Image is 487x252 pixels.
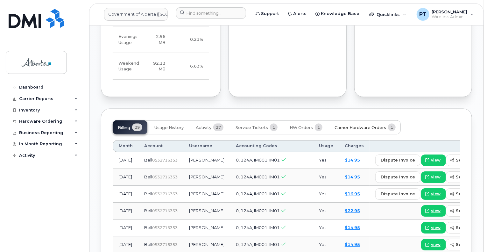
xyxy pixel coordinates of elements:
span: 0, 124A, IM001, IM01 [236,208,280,213]
div: Quicklinks [364,8,411,21]
span: Bell [144,174,152,179]
span: 27 [213,124,223,131]
a: $14.95 [345,174,360,179]
td: 0.21% [171,26,209,53]
span: Bell [144,208,152,213]
span: send copy [456,208,480,214]
td: [PERSON_NAME] [183,203,230,220]
td: Weekend Usage [113,53,145,80]
td: 92.13 MB [145,53,171,80]
th: Charges [339,140,370,152]
span: dispute invoice [381,157,415,163]
span: PT [419,11,427,18]
span: send copy [456,174,480,180]
td: Yes [313,186,339,203]
span: Service Tickets [236,125,268,130]
a: view [421,205,446,217]
span: 0, 124A, IM001, IM01 [236,191,280,196]
span: 0, 124A, IM001, IM01 [236,174,280,179]
span: 0, 124A, IM001, IM01 [236,225,280,230]
td: Yes [313,220,339,236]
span: send copy [456,157,480,163]
span: 0, 124A, IM001, IM01 [236,157,280,162]
a: $14.95 [345,225,360,230]
span: dispute invoice [381,191,415,197]
td: Yes [313,169,339,186]
td: [DATE] [113,152,138,169]
td: 2.96 MB [145,26,171,53]
button: send copy [446,239,485,250]
a: $22.95 [345,208,360,213]
input: Find something... [176,7,246,19]
span: Carrier Hardware Orders [335,125,386,130]
span: view [431,242,441,248]
span: [PERSON_NAME] [432,9,468,14]
a: Alerts [283,7,311,20]
span: view [431,157,441,163]
span: 0532716353 [152,175,178,179]
th: Account [138,140,183,152]
span: Wireless Admin [432,14,468,19]
a: $14.95 [345,242,360,247]
span: HW Orders [290,125,313,130]
span: Bell [144,157,152,162]
button: dispute invoice [375,171,420,183]
button: dispute invoice [375,188,420,200]
a: Support [251,7,283,20]
button: send copy [446,155,485,166]
a: $16.95 [345,191,360,196]
td: [PERSON_NAME] [183,220,230,236]
button: dispute invoice [375,155,420,166]
td: Yes [313,203,339,220]
button: send copy [446,205,485,217]
span: dispute invoice [381,174,415,180]
td: 6.63% [171,53,209,80]
span: Bell [144,225,152,230]
td: Evenings Usage [113,26,145,53]
span: send copy [456,241,480,248]
span: Bell [144,191,152,196]
span: Knowledge Base [321,11,359,17]
td: [DATE] [113,220,138,236]
span: view [431,208,441,214]
th: Accounting Codes [230,140,313,152]
a: view [421,155,446,166]
a: $14.95 [345,157,360,162]
a: Government of Alberta (GOA) [104,8,168,21]
th: Usage [313,140,339,152]
td: [DATE] [113,186,138,203]
a: view [421,188,446,200]
span: 1 [270,124,278,131]
td: [PERSON_NAME] [183,169,230,186]
td: Yes [313,152,339,169]
span: Alerts [293,11,307,17]
td: [DATE] [113,203,138,220]
td: [PERSON_NAME] [183,186,230,203]
div: Penny Tse [412,8,479,21]
span: 0532716353 [152,158,178,162]
span: view [431,191,441,197]
button: send copy [446,171,485,183]
a: Knowledge Base [311,7,364,20]
th: Month [113,140,138,152]
button: send copy [446,188,485,200]
button: send copy [446,222,485,234]
a: view [421,171,446,183]
span: view [431,225,441,231]
td: [DATE] [113,169,138,186]
a: view [421,222,446,234]
span: 0532716353 [152,225,178,230]
span: 0532716353 [152,208,178,213]
td: [PERSON_NAME] [183,152,230,169]
span: view [431,174,441,180]
span: 0532716353 [152,242,178,247]
span: Support [261,11,279,17]
span: send copy [456,191,480,197]
a: view [421,239,446,250]
span: Usage History [154,125,184,130]
span: 1 [388,124,396,131]
span: send copy [456,225,480,231]
span: Bell [144,242,152,247]
span: Quicklinks [377,12,400,17]
th: Username [183,140,230,152]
